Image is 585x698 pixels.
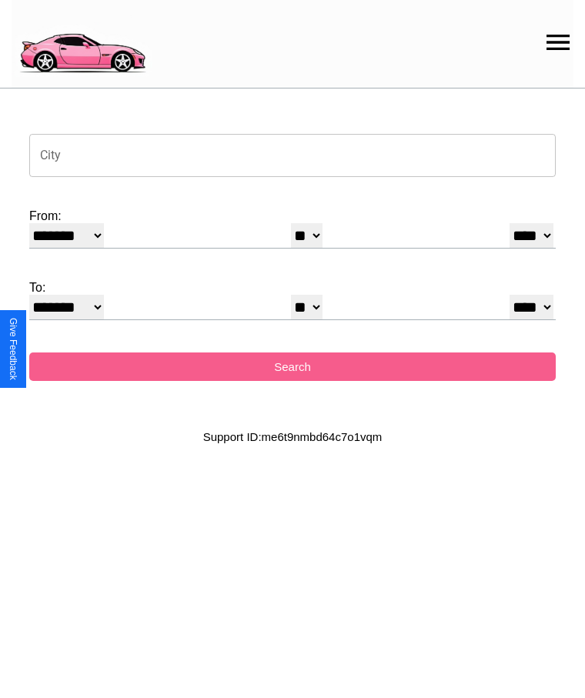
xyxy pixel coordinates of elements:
label: To: [29,281,556,295]
img: logo [12,8,152,77]
button: Search [29,352,556,381]
p: Support ID: me6t9nmbd64c7o1vqm [203,426,383,447]
label: From: [29,209,556,223]
div: Give Feedback [8,318,18,380]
